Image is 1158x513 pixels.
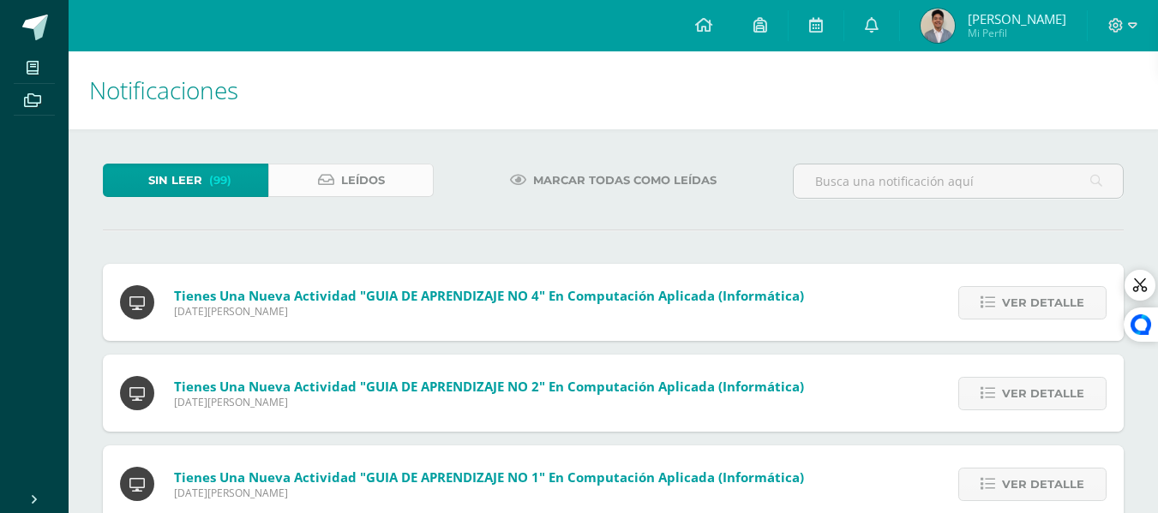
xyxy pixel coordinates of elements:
span: Notificaciones [89,74,238,106]
span: Tienes una nueva actividad "GUIA DE APRENDIZAJE NO 2" En Computación Aplicada (Informática) [174,378,804,395]
span: Leídos [341,164,385,196]
span: Marcar todas como leídas [533,164,717,196]
a: Sin leer(99) [103,164,268,197]
img: e565edd70807eb8db387527c47dd1a87.png [921,9,955,43]
span: [DATE][PERSON_NAME] [174,395,804,409]
a: Marcar todas como leídas [489,164,738,197]
span: Sin leer [148,164,202,196]
span: Tienes una nueva actividad "GUIA DE APRENDIZAJE NO 1" En Computación Aplicada (Informática) [174,468,804,486]
span: [PERSON_NAME] [968,10,1066,27]
span: [DATE][PERSON_NAME] [174,304,804,319]
span: Ver detalle [1002,287,1084,319]
span: Tienes una nueva actividad "GUIA DE APRENDIZAJE NO 4" En Computación Aplicada (Informática) [174,287,804,304]
span: (99) [209,164,231,196]
a: Leídos [268,164,434,197]
span: [DATE][PERSON_NAME] [174,486,804,500]
span: Ver detalle [1002,378,1084,409]
span: Mi Perfil [968,26,1066,40]
span: Ver detalle [1002,468,1084,500]
input: Busca una notificación aquí [794,164,1123,198]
